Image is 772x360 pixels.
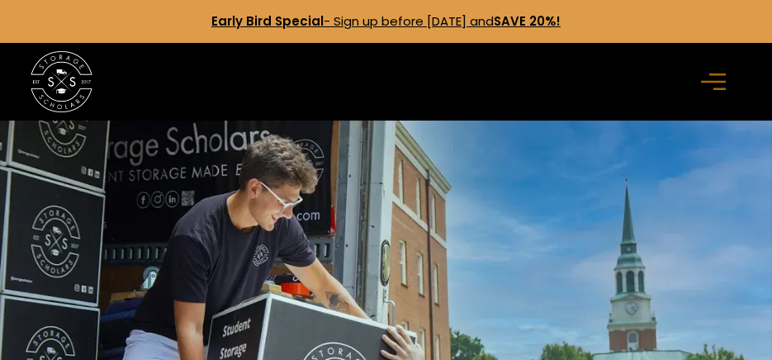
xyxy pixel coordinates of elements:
[211,12,324,30] strong: Early Bird Special
[31,51,92,113] a: home
[692,57,741,107] div: menu
[211,12,561,30] a: Early Bird Special- Sign up before [DATE] andSAVE 20%!
[494,12,561,30] strong: SAVE 20%!
[31,51,92,113] img: Storage Scholars main logo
